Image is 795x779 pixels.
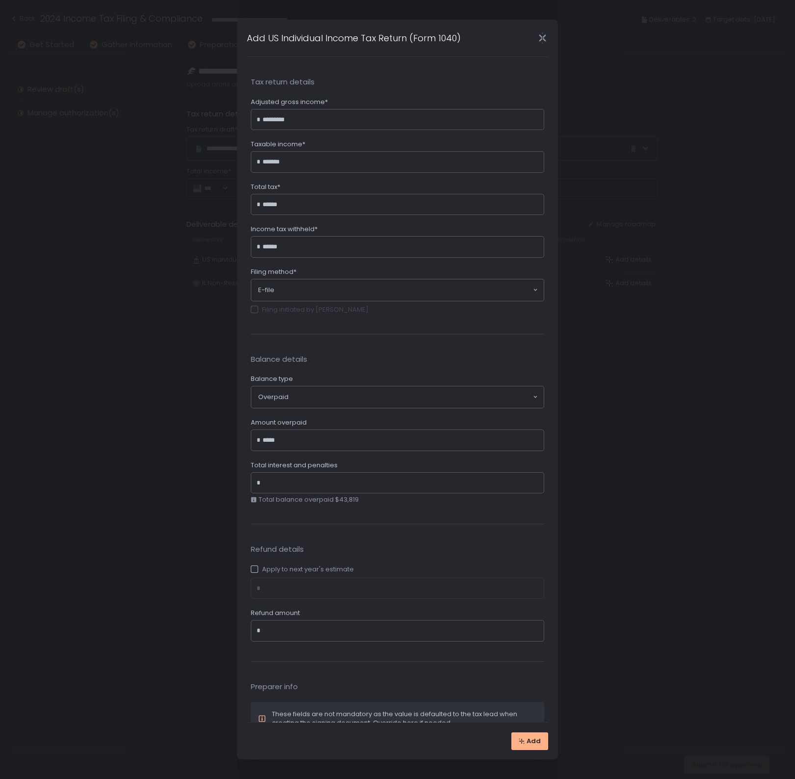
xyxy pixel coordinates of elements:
span: Taxable income* [251,140,305,149]
span: Add [527,737,541,746]
input: Search for option [274,285,532,295]
h1: Add US Individual Income Tax Return (Form 1040) [247,31,461,45]
span: Total tax* [251,183,280,191]
span: Adjusted gross income* [251,98,328,107]
span: Tax return details [251,77,544,88]
span: Filing method* [251,268,296,276]
span: Refund details [251,544,544,555]
span: Preparer info [251,681,544,693]
span: Total interest and penalties [251,461,338,470]
input: Search for option [289,392,532,402]
button: Add [511,732,548,750]
span: Amount overpaid [251,418,307,427]
span: Total balance overpaid $43,819 [259,495,359,504]
div: These fields are not mandatory as the value is defaulted to the tax lead when creating the signin... [272,710,537,727]
div: Close [527,32,558,44]
div: Search for option [251,279,544,301]
span: Refund amount [251,609,300,618]
span: Overpaid [258,393,289,402]
span: Income tax withheld* [251,225,318,234]
span: Balance details [251,354,544,365]
div: Search for option [251,386,544,408]
span: Balance type [251,375,293,383]
span: E-file [258,286,274,295]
